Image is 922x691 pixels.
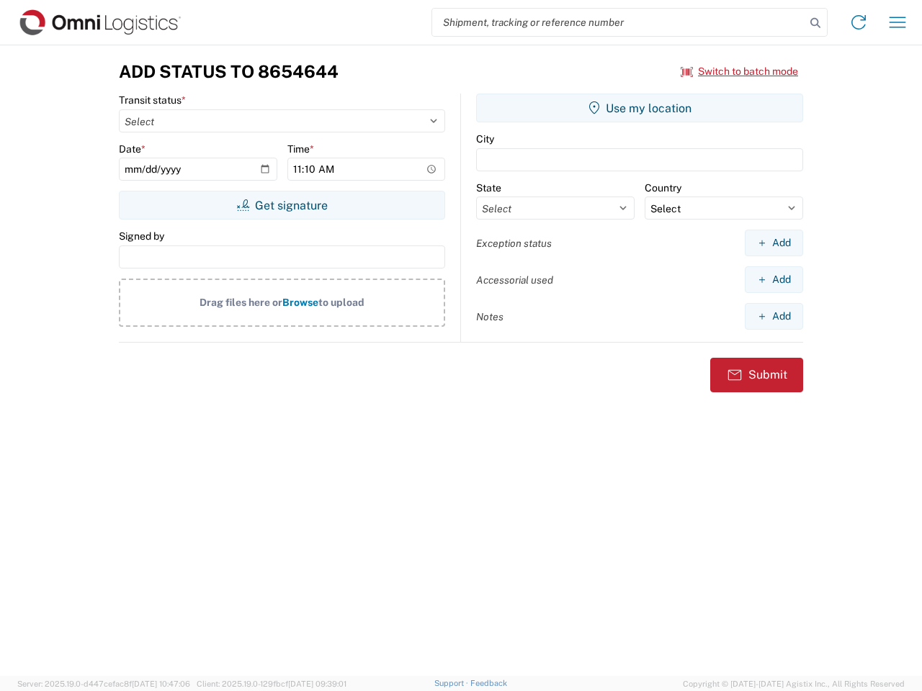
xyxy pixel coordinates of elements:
[476,181,501,194] label: State
[282,297,318,308] span: Browse
[681,60,798,83] button: Switch to batch mode
[476,310,503,323] label: Notes
[745,303,803,330] button: Add
[119,143,146,155] label: Date
[745,266,803,293] button: Add
[17,679,190,688] span: Server: 2025.19.0-d447cefac8f
[119,94,186,107] label: Transit status
[119,191,445,220] button: Get signature
[683,677,905,690] span: Copyright © [DATE]-[DATE] Agistix Inc., All Rights Reserved
[710,358,803,392] button: Submit
[645,181,681,194] label: Country
[288,679,346,688] span: [DATE] 09:39:01
[200,297,282,308] span: Drag files here or
[470,679,507,687] a: Feedback
[432,9,805,36] input: Shipment, tracking or reference number
[197,679,346,688] span: Client: 2025.19.0-129fbcf
[476,237,552,250] label: Exception status
[132,679,190,688] span: [DATE] 10:47:06
[287,143,314,155] label: Time
[119,61,339,82] h3: Add Status to 8654644
[318,297,364,308] span: to upload
[476,274,553,286] label: Accessorial used
[476,94,803,122] button: Use my location
[119,230,164,243] label: Signed by
[745,230,803,256] button: Add
[434,679,470,687] a: Support
[476,132,494,145] label: City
